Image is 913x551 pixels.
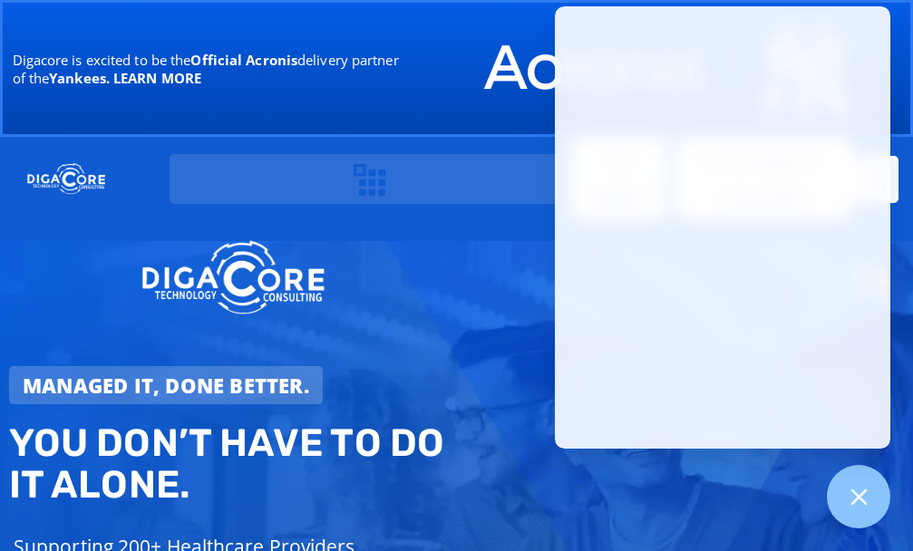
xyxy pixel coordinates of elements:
p: Digacore is excited to be the delivery partner of the [13,51,413,87]
b: Yankees. [49,69,110,87]
a: LEARN MORE [113,69,201,87]
img: Acronis [478,13,854,125]
div: Menu Toggle [346,154,394,204]
a: Managed IT, done better. [9,366,323,404]
h2: You don’t have to do IT alone. [9,422,464,506]
iframe: Chatgenie Messenger [555,6,890,449]
img: DigaCore Technology Consulting [27,162,105,196]
img: DigaCore Technology Consulting [141,238,325,317]
b: Official Acronis [190,51,297,69]
strong: Managed IT, done better. [23,372,309,399]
